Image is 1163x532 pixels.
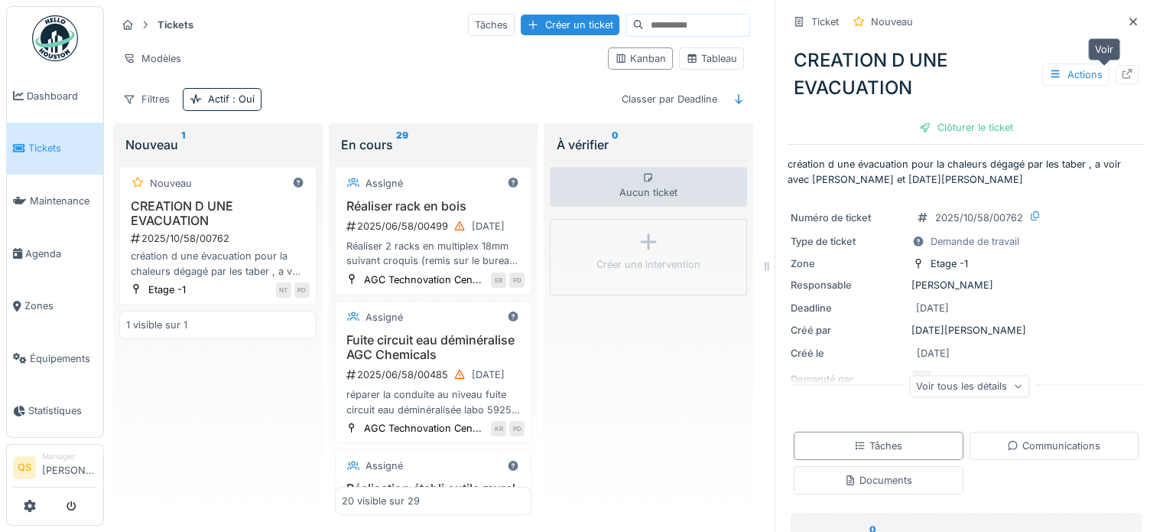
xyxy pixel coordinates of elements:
[27,89,97,103] span: Dashboard
[25,246,97,261] span: Agenda
[365,310,403,325] div: Assigné
[28,141,97,155] span: Tickets
[556,135,741,154] div: À vérifier
[509,421,525,436] div: PD
[116,88,177,110] div: Filtres
[468,14,515,36] div: Tâches
[596,257,700,272] div: Créer une intervention
[791,301,905,315] div: Deadline
[7,332,103,385] a: Équipements
[151,18,200,32] strong: Tickets
[909,375,1029,397] div: Voir tous les détails
[364,273,482,287] div: AGC Technovation Cen...
[126,199,310,228] h3: CREATION D UNE EVACUATION
[854,439,902,453] div: Tâches
[844,473,912,488] div: Documents
[30,194,97,208] span: Maintenance
[931,256,968,271] div: Etage -1
[791,234,905,249] div: Type de ticket
[935,211,1023,225] div: 2025/10/58/00762
[550,167,747,207] div: Aucun ticket
[126,318,187,332] div: 1 visible sur 1
[791,278,905,292] div: Responsable
[13,451,97,488] a: QS Manager[PERSON_NAME]
[342,199,525,214] h3: Réaliser rack en bois
[916,301,949,315] div: [DATE]
[345,365,525,384] div: 2025/06/58/00485
[913,117,1019,138] div: Clôturer le ticket
[509,273,525,288] div: PD
[788,41,1145,108] div: CREATION D UNE EVACUATION
[1042,64,1109,86] div: Actions
[472,219,505,233] div: [DATE]
[615,88,724,110] div: Classer par Deadline
[30,351,97,366] span: Équipements
[42,451,97,462] div: Manager
[7,70,103,122] a: Dashboard
[791,346,905,361] div: Créé le
[7,122,103,175] a: Tickets
[396,135,408,154] sup: 29
[126,249,310,278] div: création d une évacuation pour la chaleurs dégagé par les taber , a voir avec [PERSON_NAME] et [D...
[791,323,905,338] div: Créé par
[342,333,525,362] h3: Fuite circuit eau déminéralise AGC Chemicals
[116,47,188,70] div: Modèles
[364,421,482,436] div: AGC Technovation Cen...
[229,93,255,105] span: : Oui
[345,217,525,236] div: 2025/06/58/00499
[7,279,103,332] a: Zones
[791,278,1142,292] div: [PERSON_NAME]
[341,135,526,154] div: En cours
[491,273,506,288] div: EB
[472,367,505,382] div: [DATE]
[521,15,619,35] div: Créer un ticket
[1088,38,1120,60] div: Voir
[686,51,737,66] div: Tableau
[342,239,525,268] div: Réaliser 2 racks en multiplex 18mm suivant croquis (remis sur le bureau de Decuyper P.). Attentio...
[1007,439,1100,453] div: Communications
[365,176,403,191] div: Assigné
[871,15,913,29] div: Nouveau
[342,494,420,508] div: 20 visible sur 29
[28,403,97,418] span: Statistiques
[931,234,1019,249] div: Demande de travail
[32,15,78,61] img: Badge_color-CXgf-gQk.svg
[611,135,618,154] sup: 0
[24,299,97,313] span: Zones
[365,459,403,473] div: Assigné
[129,231,310,246] div: 2025/10/58/00762
[342,387,525,416] div: réparer la conduite au niveau fuite circuit eau déminéralisée labo 5925 voir avec AGC Chemicals q...
[7,175,103,227] a: Maintenance
[125,135,310,154] div: Nouveau
[42,451,97,484] li: [PERSON_NAME]
[276,282,291,298] div: NT
[7,385,103,438] a: Statistiques
[208,92,255,106] div: Actif
[788,157,1145,186] p: création d une évacuation pour la chaleurs dégagé par les taber , a voir avec [PERSON_NAME] et [D...
[7,227,103,280] a: Agenda
[791,211,905,225] div: Numéro de ticket
[181,135,185,154] sup: 1
[148,282,186,297] div: Etage -1
[342,481,525,496] h3: Réalisation établi outils mural
[13,456,36,479] li: QS
[791,256,905,271] div: Zone
[294,282,310,298] div: PD
[791,323,1142,338] div: [DATE][PERSON_NAME]
[491,421,506,436] div: KR
[811,15,839,29] div: Ticket
[150,176,192,191] div: Nouveau
[615,51,666,66] div: Kanban
[917,346,950,361] div: [DATE]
